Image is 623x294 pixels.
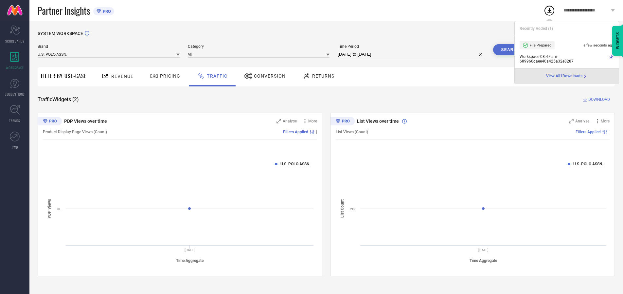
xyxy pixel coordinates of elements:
span: Revenue [111,74,133,79]
span: PRO [101,9,111,14]
span: File Prepared [530,43,551,47]
div: Open download page [546,74,588,79]
tspan: Time Aggregate [176,258,204,263]
span: SYSTEM WORKSPACE [38,31,83,36]
span: Analyse [575,119,589,123]
div: Open download list [543,5,555,16]
span: Analyse [283,119,297,123]
span: Returns [312,73,334,79]
span: Filters Applied [576,130,601,134]
input: Select time period [338,50,485,58]
text: U.S. POLO ASSN. [280,162,310,166]
tspan: PDP Views [47,199,52,218]
span: More [601,119,610,123]
svg: Zoom [276,119,281,123]
span: a few seconds ago [583,43,614,47]
span: Product Display Page Views (Count) [43,130,107,134]
tspan: List Count [340,199,345,218]
span: Partner Insights [38,4,90,17]
span: Traffic [207,73,227,79]
svg: Zoom [569,119,574,123]
text: [DATE] [185,248,195,252]
span: Time Period [338,44,485,49]
span: Conversion [254,73,286,79]
text: 8L [57,207,61,211]
span: FWD [12,145,18,150]
span: SCORECARDS [5,39,25,44]
span: Brand [38,44,180,49]
span: Workspace - 08:47-am - 689960daee40a425a32e8287 [520,54,607,64]
div: Premium [330,117,355,127]
span: More [308,119,317,123]
text: [DATE] [478,248,488,252]
span: List Views over time [357,119,399,124]
span: | [316,130,317,134]
span: WORKSPACE [6,65,24,70]
div: Premium [38,117,62,127]
span: View All 1 Downloads [546,74,582,79]
a: View All1Downloads [546,74,588,79]
span: SUGGESTIONS [5,92,25,97]
span: Pricing [160,73,180,79]
span: Category [188,44,330,49]
text: U.S. POLO ASSN. [573,162,603,166]
span: Filter By Use-Case [41,72,87,80]
span: Filters Applied [283,130,308,134]
span: TRENDS [9,118,20,123]
span: Traffic Widgets ( 2 ) [38,96,79,103]
text: 2Cr [350,207,356,211]
tspan: Time Aggregate [470,258,497,263]
span: PDP Views over time [64,119,107,124]
span: List Views (Count) [336,130,368,134]
span: Recently Added ( 1 ) [520,26,553,31]
span: DOWNLOAD [588,96,610,103]
button: Search [493,44,528,55]
a: Download [609,54,614,64]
